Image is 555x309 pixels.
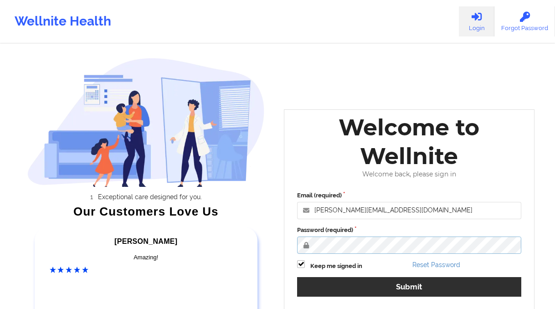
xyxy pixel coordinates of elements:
div: Welcome back, please sign in [291,170,528,178]
li: Exceptional care designed for you. [35,193,265,201]
label: Email (required) [297,191,521,200]
a: Forgot Password [494,6,555,36]
div: Welcome to Wellnite [291,113,528,170]
img: wellnite-auth-hero_200.c722682e.png [27,57,265,187]
label: Password (required) [297,226,521,235]
button: Submit [297,277,521,297]
input: Email address [297,202,521,219]
a: Login [459,6,494,36]
a: Reset Password [412,261,460,268]
span: [PERSON_NAME] [114,237,177,245]
div: Amazing! [50,253,243,262]
label: Keep me signed in [310,262,362,271]
div: Our Customers Love Us [27,207,265,216]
